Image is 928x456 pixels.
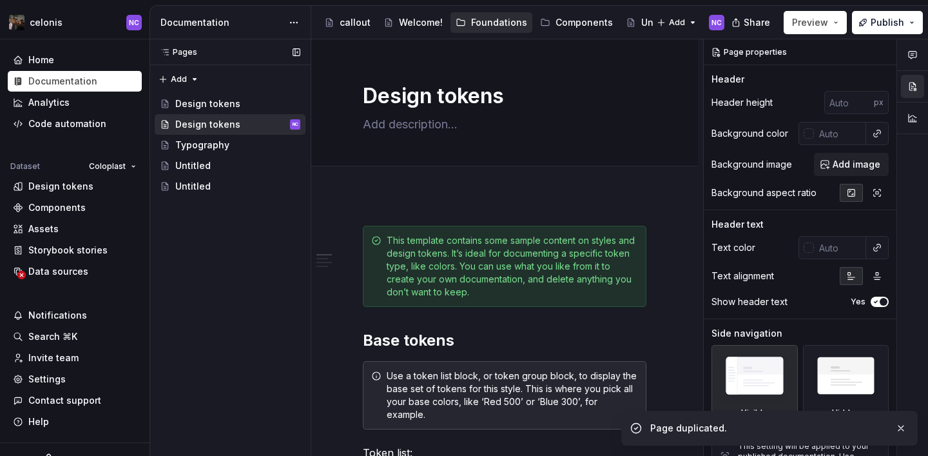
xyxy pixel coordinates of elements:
[8,219,142,239] a: Assets
[711,73,744,86] div: Header
[556,16,613,29] div: Components
[8,261,142,282] a: Data sources
[711,295,788,308] div: Show header text
[28,244,108,257] div: Storybook stories
[711,270,774,283] div: Text alignment
[28,180,93,193] div: Design tokens
[360,81,644,112] textarea: Design tokens
[387,234,638,299] div: This template contains some sample content on styles and design tokens. It’s ideal for documentin...
[89,161,126,172] span: Coloplast
[711,127,788,140] div: Background color
[8,240,142,261] a: Storybook stories
[8,50,142,70] a: Home
[8,390,142,411] button: Contact support
[8,369,142,390] a: Settings
[28,309,87,322] div: Notifications
[387,370,638,421] div: Use a token list block, or token group block, to display the base set of tokens for this style. T...
[814,122,866,145] input: Auto
[363,330,646,351] h2: Base tokens
[155,114,305,135] a: Design tokensNC
[293,118,298,131] div: NC
[8,305,142,326] button: Notifications
[874,97,884,108] p: px
[155,47,197,57] div: Pages
[340,16,371,29] div: callout
[175,180,211,193] div: Untitled
[319,10,650,35] div: Page tree
[28,394,101,407] div: Contact support
[28,352,79,364] div: Invite team
[535,12,618,33] a: Components
[711,158,792,171] div: Background image
[8,114,142,134] a: Code automation
[669,17,685,28] span: Add
[175,139,229,152] div: Typography
[814,153,889,176] button: Add image
[155,135,305,155] a: Typography
[814,236,866,259] input: Auto
[8,326,142,347] button: Search ⌘K
[851,297,865,307] label: Yes
[319,12,376,33] a: callout
[28,75,97,88] div: Documentation
[155,176,305,197] a: Untitled
[28,201,86,214] div: Components
[8,197,142,218] a: Components
[824,91,874,114] input: Auto
[378,12,448,33] a: Welcome!
[28,96,70,109] div: Analytics
[852,11,923,34] button: Publish
[8,176,142,197] a: Design tokens
[8,71,142,92] a: Documentation
[650,422,885,435] div: Page duplicated.
[155,94,305,114] a: Design tokens
[30,16,63,29] div: celonis
[711,241,755,254] div: Text color
[28,265,88,278] div: Data sources
[784,11,847,34] button: Preview
[28,415,49,428] div: Help
[28,54,54,66] div: Home
[155,94,305,197] div: Page tree
[711,17,722,28] div: NC
[399,16,443,29] div: Welcome!
[9,15,24,30] img: 6406f678-1b55-468d-98ac-69dd53595fce.png
[3,8,147,36] button: celonisNC
[725,11,778,34] button: Share
[711,345,798,424] div: Visible
[28,223,59,235] div: Assets
[653,14,701,32] button: Add
[28,373,66,386] div: Settings
[871,16,904,29] span: Publish
[833,158,880,171] span: Add image
[744,16,770,29] span: Share
[171,74,187,84] span: Add
[8,92,142,113] a: Analytics
[450,12,532,33] a: Foundations
[160,16,282,29] div: Documentation
[175,97,240,110] div: Design tokens
[641,16,677,29] div: Untitled
[175,118,240,131] div: Design tokens
[83,157,142,175] button: Coloplast
[711,218,764,231] div: Header text
[8,411,142,432] button: Help
[28,117,106,130] div: Code automation
[28,330,77,343] div: Search ⌘K
[621,12,682,33] a: Untitled
[803,345,889,424] div: Hidden
[129,17,139,28] div: NC
[792,16,828,29] span: Preview
[711,96,773,109] div: Header height
[155,155,305,176] a: Untitled
[711,186,817,199] div: Background aspect ratio
[471,16,527,29] div: Foundations
[10,161,40,172] div: Dataset
[155,70,203,88] button: Add
[8,348,142,368] a: Invite team
[711,327,782,340] div: Side navigation
[175,159,211,172] div: Untitled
